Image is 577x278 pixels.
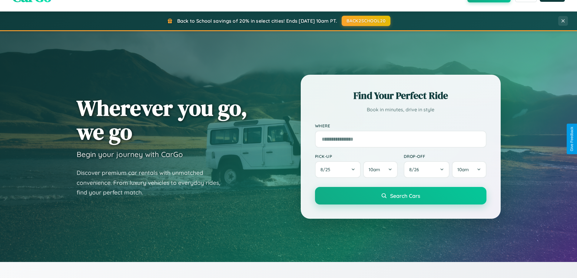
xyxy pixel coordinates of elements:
p: Book in minutes, drive in style [315,105,486,114]
h3: Begin your journey with CarGo [77,150,183,159]
span: Back to School savings of 20% in select cities! Ends [DATE] 10am PT. [177,18,337,24]
button: 8/26 [404,161,450,178]
p: Discover premium car rentals with unmatched convenience. From luxury vehicles to everyday rides, ... [77,168,228,198]
button: BACK2SCHOOL20 [342,16,390,26]
span: Search Cars [390,192,420,199]
span: 10am [457,167,469,172]
button: 8/25 [315,161,361,178]
span: 8 / 25 [320,167,333,172]
button: Search Cars [315,187,486,204]
h1: Wherever you go, we go [77,96,247,144]
label: Pick-up [315,154,398,159]
span: 10am [369,167,380,172]
button: 10am [363,161,397,178]
h2: Find Your Perfect Ride [315,89,486,102]
label: Where [315,123,486,128]
span: 8 / 26 [409,167,422,172]
button: 10am [452,161,486,178]
label: Drop-off [404,154,486,159]
div: Give Feedback [570,127,574,151]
